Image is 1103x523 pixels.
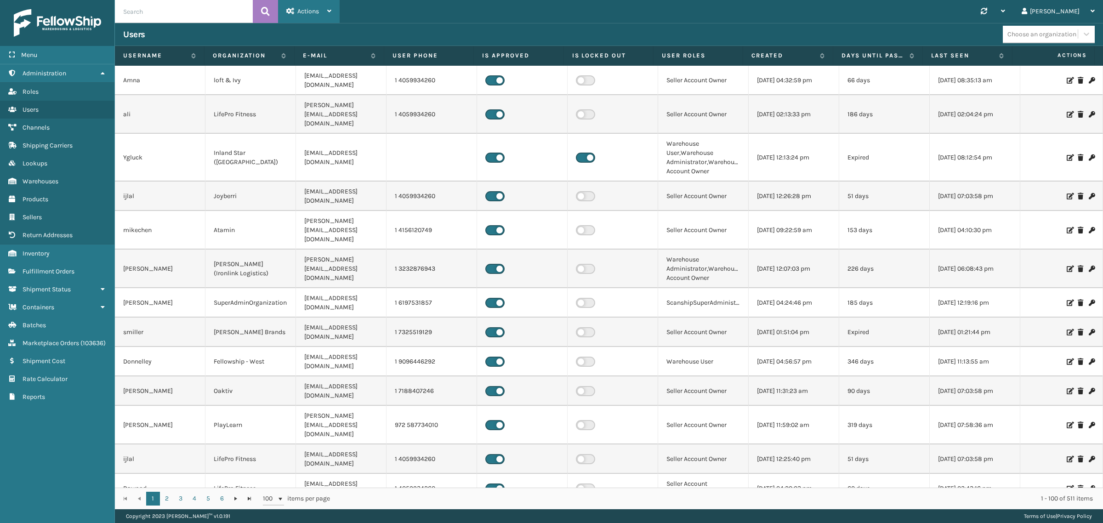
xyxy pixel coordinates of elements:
[839,211,930,250] td: 153 days
[174,492,188,506] a: 3
[839,134,930,182] td: Expired
[1067,154,1072,161] i: Edit
[146,492,160,506] a: 1
[1067,329,1072,335] i: Edit
[387,318,477,347] td: 1 7325519129
[115,318,205,347] td: smiller
[387,347,477,376] td: 1 9096446292
[1089,193,1094,199] i: Change Password
[205,66,296,95] td: loft & Ivy
[658,66,749,95] td: Seller Account Owner
[296,95,387,134] td: [PERSON_NAME][EMAIL_ADDRESS][DOMAIN_NAME]
[115,250,205,288] td: [PERSON_NAME]
[658,474,749,503] td: Seller Account Owner,Administrators
[749,406,839,444] td: [DATE] 11:59:02 am
[246,495,253,502] span: Go to the last page
[21,51,37,59] span: Menu
[296,474,387,503] td: [EMAIL_ADDRESS][DOMAIN_NAME]
[205,347,296,376] td: Fellowship - West
[930,134,1020,182] td: [DATE] 08:12:54 pm
[387,211,477,250] td: 1 4156120749
[296,318,387,347] td: [EMAIL_ADDRESS][DOMAIN_NAME]
[1089,358,1094,365] i: Change Password
[115,347,205,376] td: Donnelley
[658,250,749,288] td: Warehouse Administrator,Warehouse Account Owner
[205,318,296,347] td: [PERSON_NAME] Brands
[296,211,387,250] td: [PERSON_NAME][EMAIL_ADDRESS][DOMAIN_NAME]
[1015,48,1092,63] span: Actions
[23,339,79,347] span: Marketplace Orders
[23,142,73,149] span: Shipping Carriers
[930,376,1020,406] td: [DATE] 07:03:58 pm
[1078,111,1083,118] i: Delete
[658,347,749,376] td: Warehouse User
[296,444,387,474] td: [EMAIL_ADDRESS][DOMAIN_NAME]
[749,250,839,288] td: [DATE] 12:07:03 pm
[658,444,749,474] td: Seller Account Owner
[572,51,645,60] label: Is Locked Out
[115,66,205,95] td: Amna
[1024,509,1092,523] div: |
[1089,266,1094,272] i: Change Password
[930,318,1020,347] td: [DATE] 01:21:44 pm
[23,393,45,401] span: Reports
[1089,227,1094,233] i: Change Password
[205,182,296,211] td: Joyberri
[1089,77,1094,84] i: Change Password
[658,406,749,444] td: Seller Account Owner
[14,9,101,37] img: logo
[303,51,366,60] label: E-mail
[213,51,276,60] label: Organization
[205,211,296,250] td: Atamin
[296,250,387,288] td: [PERSON_NAME][EMAIL_ADDRESS][DOMAIN_NAME]
[751,51,815,60] label: Created
[749,318,839,347] td: [DATE] 01:51:04 pm
[123,51,187,60] label: Username
[115,134,205,182] td: Ygluck
[1089,388,1094,394] i: Change Password
[229,492,243,506] a: Go to the next page
[296,406,387,444] td: [PERSON_NAME][EMAIL_ADDRESS][DOMAIN_NAME]
[387,250,477,288] td: 1 3232876943
[296,347,387,376] td: [EMAIL_ADDRESS][DOMAIN_NAME]
[80,339,106,347] span: ( 103636 )
[930,95,1020,134] td: [DATE] 02:04:24 pm
[658,182,749,211] td: Seller Account Owner
[243,492,256,506] a: Go to the last page
[930,250,1020,288] td: [DATE] 06:08:43 pm
[1067,388,1072,394] i: Edit
[387,95,477,134] td: 1 4059934260
[387,444,477,474] td: 1 4059934260
[1067,266,1072,272] i: Edit
[839,95,930,134] td: 186 days
[839,406,930,444] td: 319 days
[839,318,930,347] td: Expired
[123,29,145,40] h3: Users
[1067,300,1072,306] i: Edit
[1089,456,1094,462] i: Change Password
[296,66,387,95] td: [EMAIL_ADDRESS][DOMAIN_NAME]
[232,495,239,502] span: Go to the next page
[387,288,477,318] td: 1 6197531857
[205,95,296,134] td: LifePro Fitness
[749,444,839,474] td: [DATE] 12:25:40 pm
[387,182,477,211] td: 1 4059934260
[263,494,277,503] span: 100
[1067,111,1072,118] i: Edit
[930,66,1020,95] td: [DATE] 08:35:13 am
[1067,358,1072,365] i: Edit
[115,474,205,503] td: Dawood
[839,250,930,288] td: 226 days
[749,182,839,211] td: [DATE] 12:26:28 pm
[343,494,1093,503] div: 1 - 100 of 511 items
[392,51,465,60] label: User phone
[658,288,749,318] td: ScanshipSuperAdministrator
[841,51,905,60] label: Days until password expires
[1078,154,1083,161] i: Delete
[839,474,930,503] td: 60 days
[749,95,839,134] td: [DATE] 02:13:33 pm
[1089,485,1094,492] i: Change Password
[296,182,387,211] td: [EMAIL_ADDRESS][DOMAIN_NAME]
[749,376,839,406] td: [DATE] 11:31:23 am
[839,182,930,211] td: 51 days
